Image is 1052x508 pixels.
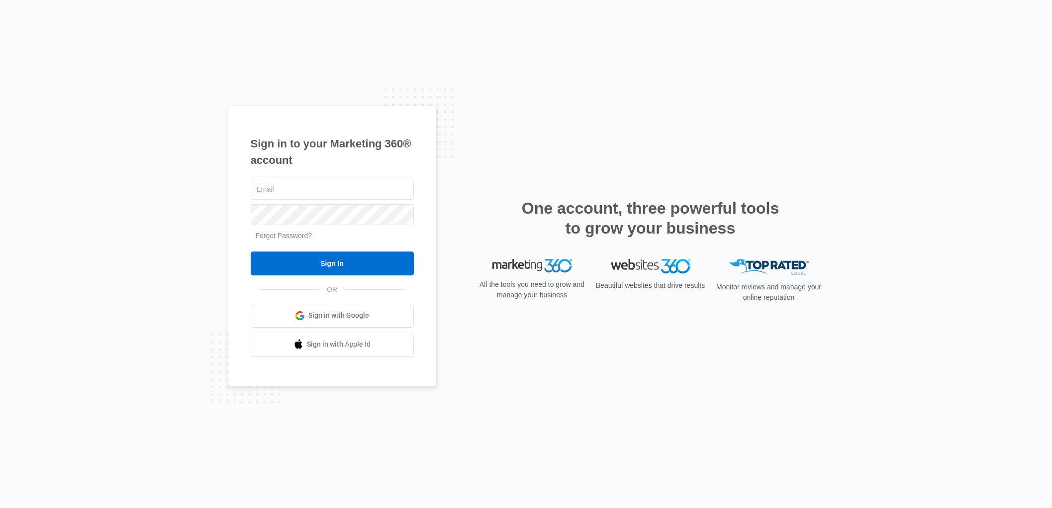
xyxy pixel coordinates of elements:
[251,252,414,275] input: Sign In
[519,198,782,238] h2: One account, three powerful tools to grow your business
[251,135,414,168] h1: Sign in to your Marketing 360® account
[307,339,371,350] span: Sign in with Apple Id
[595,280,706,291] p: Beautiful websites that drive results
[492,259,572,273] img: Marketing 360
[713,282,825,303] p: Monitor reviews and manage your online reputation
[251,333,414,357] a: Sign in with Apple Id
[729,259,809,275] img: Top Rated Local
[320,284,344,295] span: OR
[308,310,369,321] span: Sign in with Google
[256,232,312,240] a: Forgot Password?
[251,179,414,200] input: Email
[477,279,588,300] p: All the tools you need to grow and manage your business
[251,304,414,328] a: Sign in with Google
[611,259,690,273] img: Websites 360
